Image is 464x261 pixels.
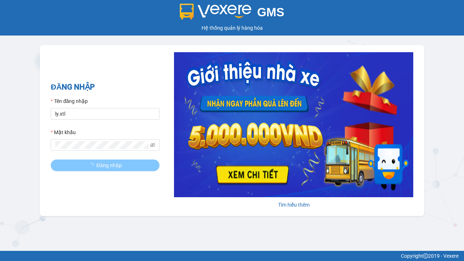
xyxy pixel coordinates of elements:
input: Mật khẩu [55,141,149,149]
label: Mật khẩu [51,128,76,136]
span: Đăng nhập [96,161,122,169]
span: eye-invisible [150,142,155,148]
h2: ĐĂNG NHẬP [51,81,159,93]
div: Tìm hiểu thêm [174,201,413,209]
a: GMS [180,11,285,17]
div: Copyright 2019 - Vexere [5,252,459,260]
span: loading [88,163,96,168]
img: logo 2 [180,4,252,20]
img: banner-0 [174,52,413,197]
span: copyright [423,253,428,258]
button: Đăng nhập [51,159,159,171]
span: GMS [257,5,284,19]
div: Hệ thống quản lý hàng hóa [2,24,462,32]
input: Tên đăng nhập [51,108,159,120]
label: Tên đăng nhập [51,97,88,105]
